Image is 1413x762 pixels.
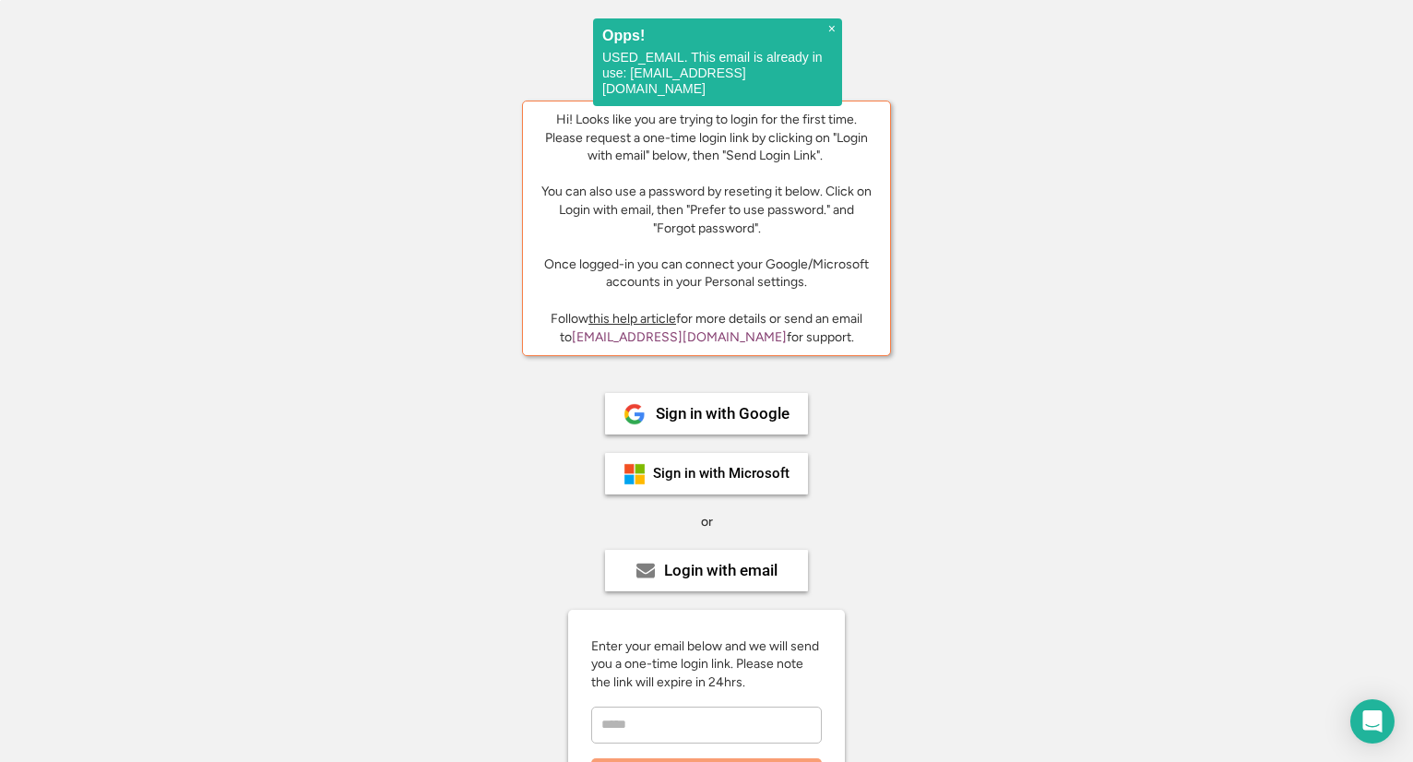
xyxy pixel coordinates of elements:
a: [EMAIL_ADDRESS][DOMAIN_NAME] [572,329,787,345]
p: USED_EMAIL. This email is already in use: [EMAIL_ADDRESS][DOMAIN_NAME] [602,50,833,97]
a: this help article [588,311,676,327]
div: or [701,513,713,531]
div: Sign in with Google [656,406,790,422]
div: Login with email [664,563,778,578]
div: Follow for more details or send an email to for support. [537,310,876,346]
span: × [828,21,836,37]
div: Open Intercom Messenger [1350,699,1395,744]
img: 1024px-Google__G__Logo.svg.png [623,403,646,425]
img: ms-symbollockup_mssymbol_19.png [623,463,646,485]
h2: Opps! [602,28,833,43]
div: Enter your email below and we will send you a one-time login link. Please note the link will expi... [591,637,822,692]
div: Sign in with Microsoft [653,467,790,481]
div: Hi! Looks like you are trying to login for the first time. Please request a one-time login link b... [537,111,876,292]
